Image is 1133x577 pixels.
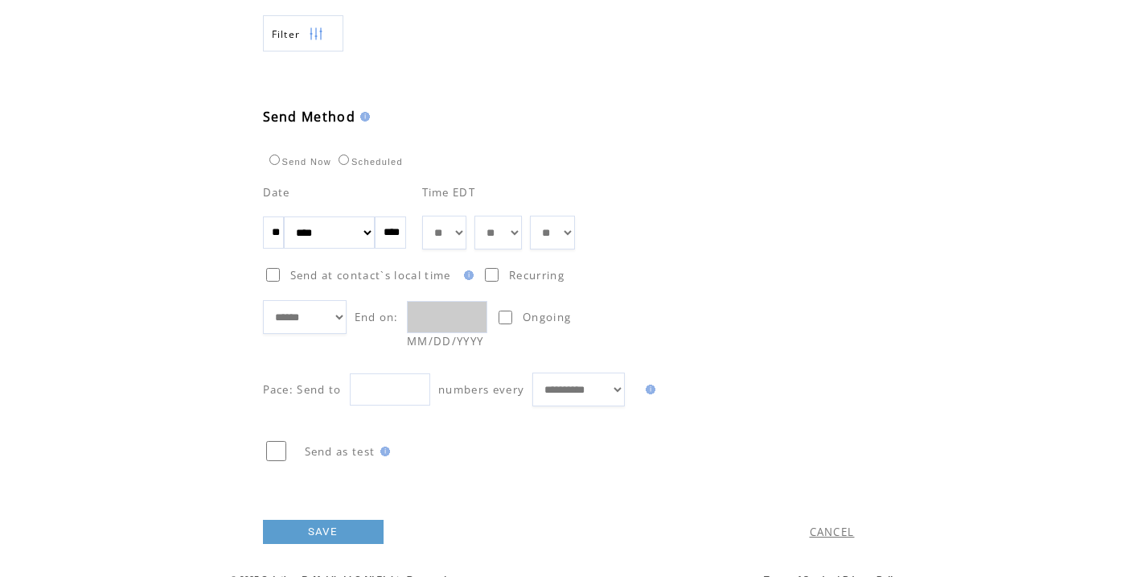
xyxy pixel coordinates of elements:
[263,382,342,397] span: Pace: Send to
[509,268,564,282] span: Recurring
[265,157,331,167] label: Send Now
[290,268,451,282] span: Send at contact`s local time
[355,310,399,324] span: End on:
[438,382,524,397] span: numbers every
[309,16,323,52] img: filters.png
[459,270,474,280] img: help.gif
[339,155,349,165] input: Scheduled
[523,310,571,324] span: Ongoing
[263,520,384,544] a: SAVE
[272,27,301,41] span: Show filters
[263,185,290,200] span: Date
[305,444,376,459] span: Send as test
[407,334,483,348] span: MM/DD/YYYY
[641,385,655,394] img: help.gif
[376,447,390,456] img: help.gif
[422,185,476,200] span: Time EDT
[263,108,356,126] span: Send Method
[335,157,403,167] label: Scheduled
[355,112,370,122] img: help.gif
[810,525,855,539] a: CANCEL
[269,155,280,165] input: Send Now
[263,15,343,52] a: Filter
